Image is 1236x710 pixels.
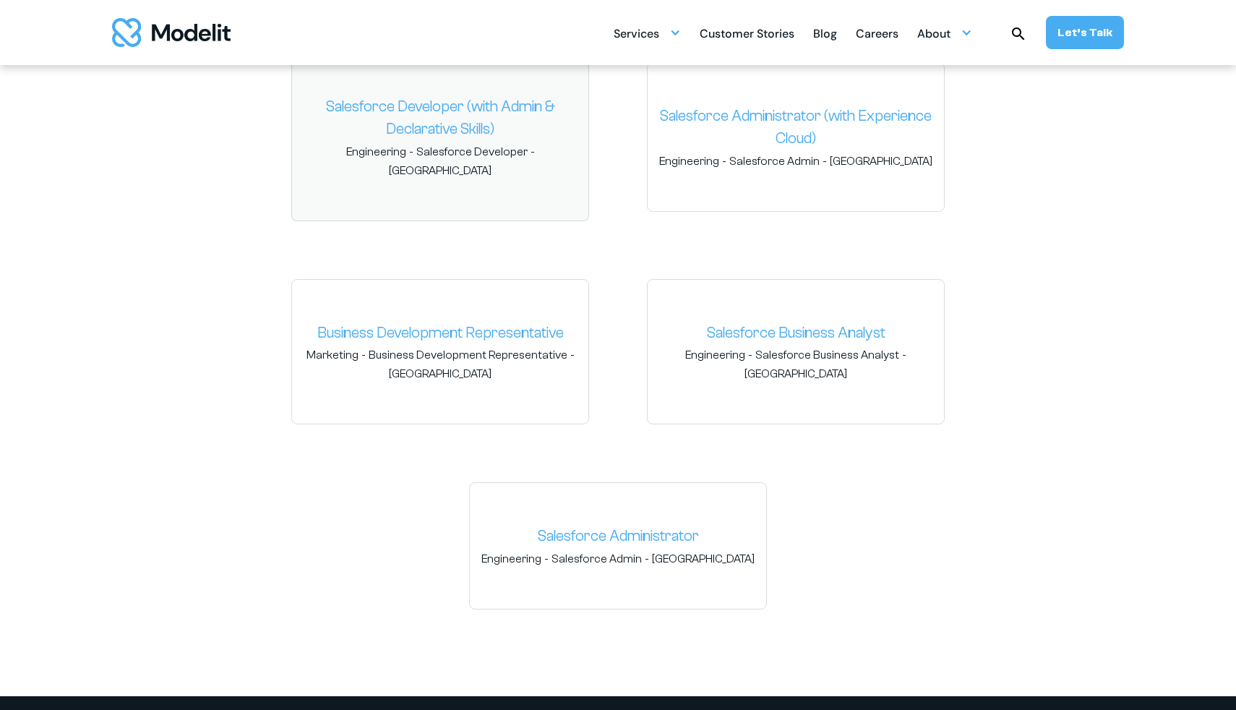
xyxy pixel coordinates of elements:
a: home [112,18,231,47]
span: Salesforce Business Analyst [755,347,899,363]
a: Salesforce Administrator (with Experience Cloud) [659,105,932,150]
span: Salesforce Developer [416,144,528,160]
span: Engineering [685,347,745,363]
span: [GEOGRAPHIC_DATA] [389,163,492,179]
span: [GEOGRAPHIC_DATA] [652,551,755,567]
div: About [917,19,972,47]
span: [GEOGRAPHIC_DATA] [830,153,932,169]
a: Salesforce Developer (with Admin & Declarative Skills) [304,95,577,141]
a: Business Development Representative [304,322,577,345]
div: Customer Stories [700,21,794,49]
a: Let’s Talk [1046,16,1124,49]
div: Let’s Talk [1057,25,1112,40]
span: Business Development Representative [369,347,567,363]
span: - - [304,347,577,382]
span: - - [304,144,577,179]
div: Services [614,19,681,47]
div: Careers [856,21,898,49]
span: Marketing [306,347,359,363]
span: Engineering [346,144,406,160]
div: Services [614,21,659,49]
span: [GEOGRAPHIC_DATA] [744,366,847,382]
span: - - [659,347,932,382]
span: - - [481,551,755,567]
div: Blog [813,21,837,49]
a: Careers [856,19,898,47]
span: Engineering [481,551,541,567]
span: Salesforce Admin [552,551,642,567]
span: Salesforce Admin [729,153,820,169]
div: About [917,21,950,49]
span: - - [659,153,932,169]
a: Blog [813,19,837,47]
a: Customer Stories [700,19,794,47]
a: Salesforce Administrator [481,525,755,548]
span: [GEOGRAPHIC_DATA] [389,366,492,382]
a: Salesforce Business Analyst [659,322,932,345]
img: modelit logo [112,18,231,47]
span: Engineering [659,153,719,169]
